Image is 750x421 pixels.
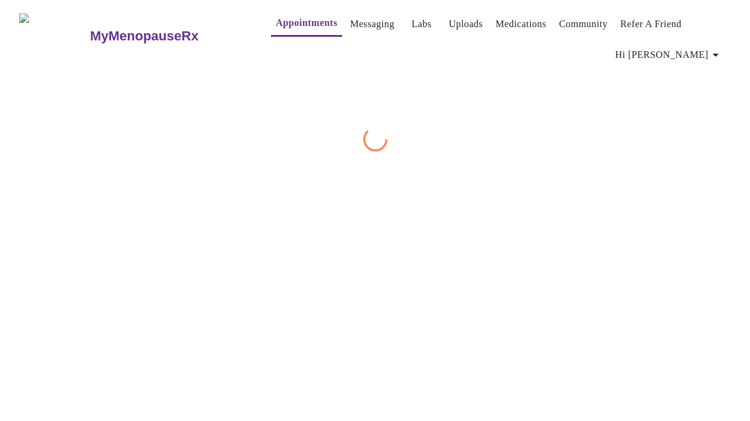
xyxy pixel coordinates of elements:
[402,12,441,36] button: Labs
[559,16,608,33] a: Community
[350,16,394,33] a: Messaging
[89,15,247,57] a: MyMenopauseRx
[611,43,728,67] button: Hi [PERSON_NAME]
[495,16,546,33] a: Medications
[412,16,431,33] a: Labs
[554,12,612,36] button: Community
[620,16,682,33] a: Refer a Friend
[449,16,483,33] a: Uploads
[19,13,89,59] img: MyMenopauseRx Logo
[345,12,399,36] button: Messaging
[276,14,337,31] a: Appointments
[491,12,551,36] button: Medications
[271,11,342,37] button: Appointments
[615,12,687,36] button: Refer a Friend
[90,28,199,44] h3: MyMenopauseRx
[615,46,723,63] span: Hi [PERSON_NAME]
[444,12,488,36] button: Uploads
